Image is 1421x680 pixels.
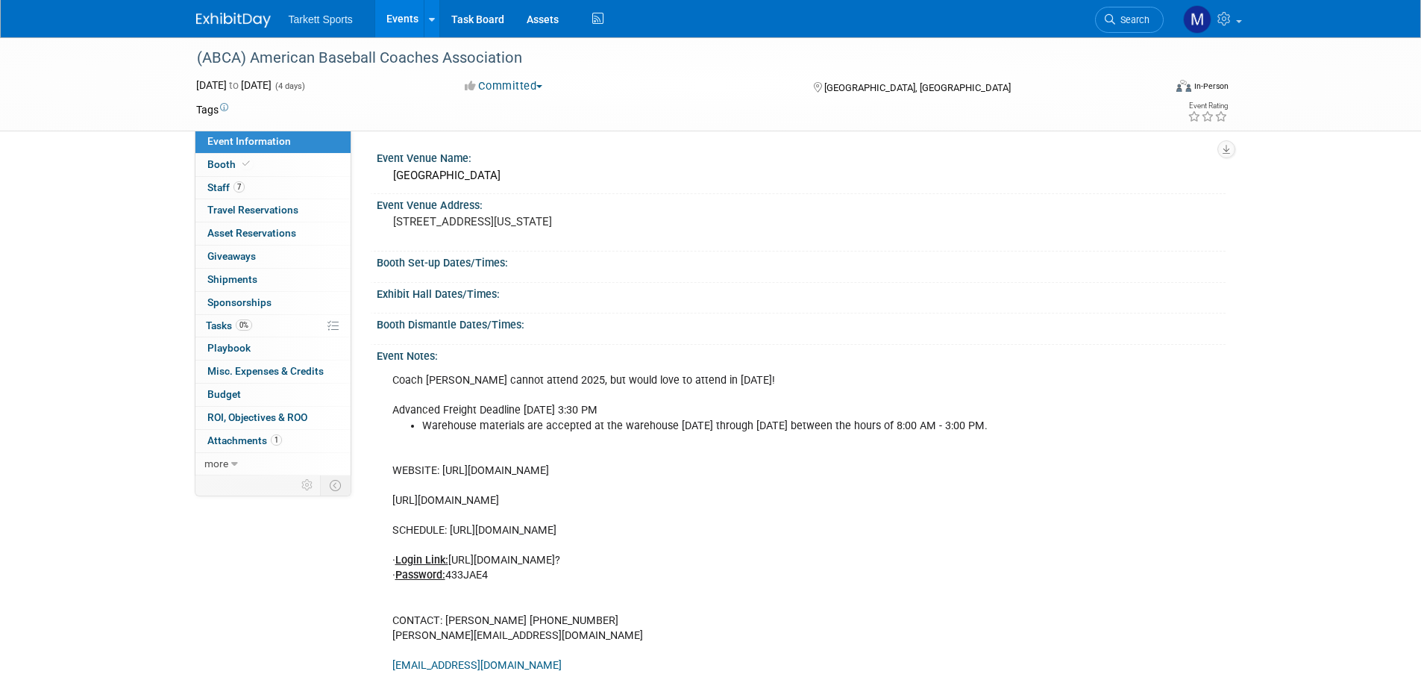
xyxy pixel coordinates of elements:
span: Tasks [206,319,252,331]
img: megan powell [1183,5,1211,34]
a: Giveaways [195,246,351,268]
img: ExhibitDay [196,13,271,28]
td: Tags [196,102,228,117]
td: Toggle Event Tabs [320,475,351,495]
u: Login Link: [395,554,448,567]
span: Asset Reservations [207,227,296,239]
div: Event Rating [1188,102,1228,110]
a: Travel Reservations [195,199,351,222]
span: Giveaways [207,250,256,262]
div: Event Format [1076,78,1229,100]
span: Search [1115,14,1149,25]
div: Booth Set-up Dates/Times: [377,252,1226,270]
a: Event Information [195,131,351,153]
i: Booth reservation complete [242,160,250,168]
a: Search [1095,7,1164,33]
div: Event Notes: [377,345,1226,364]
span: ROI, Objectives & ROO [207,411,307,423]
span: Tarkett Sports [289,13,353,25]
span: Booth [207,158,253,170]
div: In-Person [1193,81,1229,92]
a: ROI, Objectives & ROO [195,407,351,429]
span: Event Information [207,135,291,147]
li: Warehouse materials are accepted at the warehouse [DATE] through [DATE] between the hours of 8:00... [422,419,1051,434]
span: (4 days) [274,81,305,91]
span: more [204,458,228,470]
span: Sponsorships [207,296,272,308]
a: Sponsorships [195,292,351,314]
span: Misc. Expenses & Credits [207,365,324,377]
span: 0% [236,319,252,331]
td: Personalize Event Tab Strip [295,475,321,495]
a: Staff7 [195,177,351,199]
div: Event Venue Address: [377,194,1226,213]
span: Shipments [207,273,257,285]
div: Booth Dismantle Dates/Times: [377,314,1226,332]
span: Attachments [207,434,282,446]
a: Tasks0% [195,315,351,337]
div: [GEOGRAPHIC_DATA] [388,164,1214,187]
span: Budget [207,388,241,400]
span: 1 [271,434,282,446]
span: 7 [233,181,245,193]
a: [EMAIL_ADDRESS][DOMAIN_NAME] [392,659,562,672]
span: Staff [207,181,245,193]
div: Event Venue Name: [377,147,1226,166]
a: Shipments [195,269,351,291]
a: Asset Reservations [195,222,351,245]
a: Misc. Expenses & Credits [195,361,351,383]
a: Playbook [195,337,351,360]
span: [GEOGRAPHIC_DATA], [GEOGRAPHIC_DATA] [824,82,1011,93]
u: Password: [395,569,445,581]
span: to [227,79,241,91]
span: Playbook [207,342,251,354]
div: (ABCA) American Baseball Coaches Association [192,45,1141,72]
a: Attachments1 [195,430,351,452]
pre: [STREET_ADDRESS][US_STATE] [393,215,714,228]
img: Format-Inperson.png [1176,80,1191,92]
button: Committed [459,78,548,94]
a: Booth [195,154,351,176]
a: more [195,453,351,475]
span: [DATE] [DATE] [196,79,272,91]
span: Travel Reservations [207,204,298,216]
div: Exhibit Hall Dates/Times: [377,283,1226,302]
a: Budget [195,384,351,406]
